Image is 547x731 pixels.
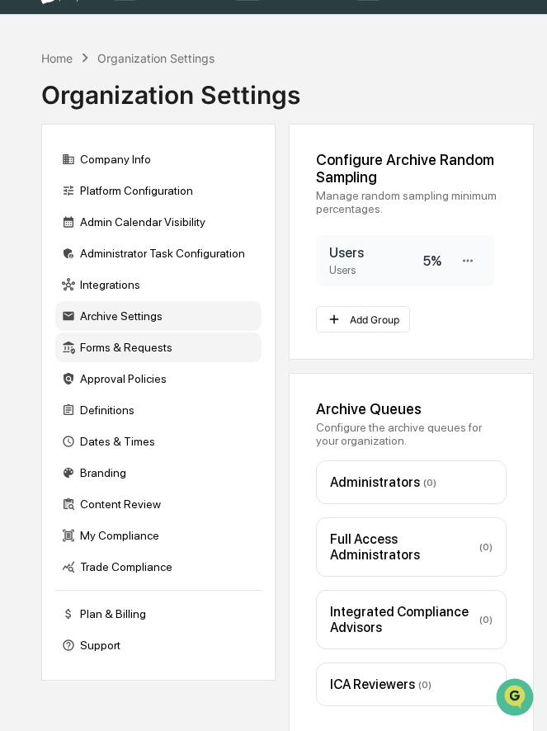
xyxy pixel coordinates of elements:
div: Content Review [55,489,262,519]
p: How can we help? [17,35,300,61]
a: Powered byPylon [116,279,200,292]
div: ICA Reviewers [330,677,493,692]
div: Manage random sampling minimum percentages. [316,189,507,215]
div: Platform Configuration [55,176,262,205]
span: Attestations [136,208,205,224]
div: Configure the archive queues for your organization. [316,421,507,447]
div: Branding [55,458,262,488]
span: Pylon [164,280,200,292]
div: 🖐️ [17,210,30,223]
div: Users [329,264,424,276]
span: ( 0 ) [479,614,493,625]
span: Preclearance [33,208,106,224]
div: Trade Compliance [55,552,262,582]
div: 🔎 [17,241,30,254]
div: Organization Settings [97,51,215,65]
div: Archive Queues [316,400,507,417]
div: Plan & Billing [55,599,262,629]
div: Forms & Requests [55,332,262,362]
div: We're available if you need us! [56,143,209,156]
div: Integrations [55,270,262,299]
a: 🖐️Preclearance [10,201,113,231]
iframe: Open customer support [494,677,539,721]
h3: Users [329,245,424,261]
div: Definitions [55,395,262,425]
a: 🔎Data Lookup [10,233,111,262]
span: ( 0 ) [418,679,431,691]
div: Administrators [330,474,493,490]
button: Start new chat [281,131,300,151]
div: Configure Archive Random Sampling [316,151,507,186]
span: Data Lookup [33,239,104,256]
div: 🗄️ [120,210,133,223]
span: ( 0 ) [423,477,436,488]
div: 5 % [423,253,441,269]
div: Integrated Compliance Advisors [330,604,493,635]
span: ( 0 ) [479,541,493,553]
div: Home [41,51,73,65]
div: Archive Settings [55,301,262,331]
div: My Compliance [55,521,262,550]
div: Dates & Times [55,427,262,456]
img: 1746055101610-c473b297-6a78-478c-a979-82029cc54cd1 [17,126,46,156]
div: Administrator Task Configuration [55,238,262,268]
div: Company Info [55,144,262,174]
a: 🗄️Attestations [113,201,211,231]
div: Organization Settings [41,67,300,110]
div: Support [55,630,262,660]
div: Admin Calendar Visibility [55,207,262,237]
button: Add Group [316,306,411,332]
div: Approval Policies [55,364,262,394]
div: Full Access Administrators [330,531,493,563]
div: Start new chat [56,126,271,143]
